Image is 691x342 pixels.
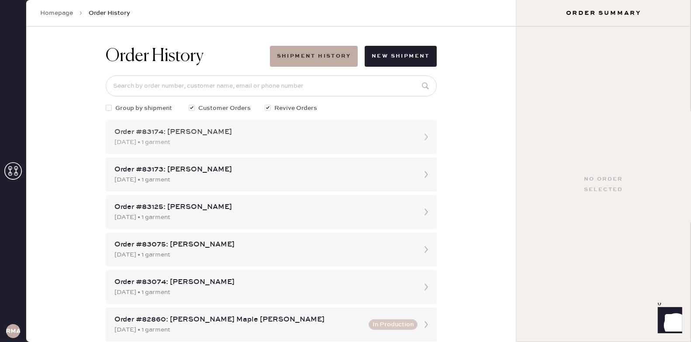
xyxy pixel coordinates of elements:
[114,315,363,325] div: Order #82860: [PERSON_NAME] Maple [PERSON_NAME]
[40,9,73,17] a: Homepage
[106,46,204,67] h1: Order History
[114,164,412,175] div: Order #83173: [PERSON_NAME]
[114,127,412,137] div: Order #83174: [PERSON_NAME]
[516,9,691,17] h3: Order Summary
[114,212,412,222] div: [DATE] • 1 garment
[89,9,130,17] span: Order History
[114,202,412,212] div: Order #83125: [PERSON_NAME]
[270,46,358,67] button: Shipment History
[106,75,437,96] input: Search by order number, customer name, email or phone number
[650,303,687,340] iframe: Front Chat
[114,250,412,260] div: [DATE] • 1 garment
[365,46,437,67] button: New Shipment
[584,174,623,195] div: No order selected
[114,239,412,250] div: Order #83075: [PERSON_NAME]
[114,175,412,185] div: [DATE] • 1 garment
[274,103,317,113] span: Revive Orders
[114,277,412,287] div: Order #83074: [PERSON_NAME]
[114,287,412,297] div: [DATE] • 1 garment
[369,319,418,330] button: In Production
[6,328,20,334] h3: RMA
[114,325,363,335] div: [DATE] • 1 garment
[114,137,412,147] div: [DATE] • 1 garment
[198,103,251,113] span: Customer Orders
[115,103,172,113] span: Group by shipment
